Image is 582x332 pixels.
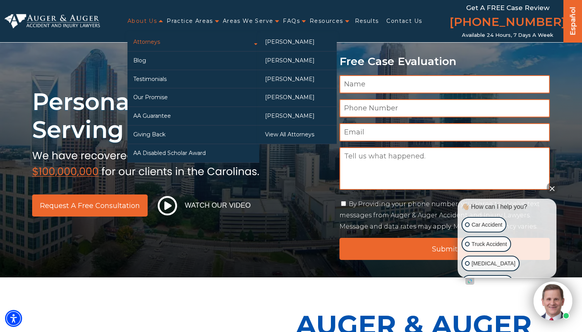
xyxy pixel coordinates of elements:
input: Email [339,123,550,141]
a: Areas We Serve [223,13,274,29]
a: Attorneys [127,33,259,51]
button: Close Intaker Chat Widget [547,183,558,194]
a: [PERSON_NAME] [259,88,337,107]
a: FAQs [283,13,300,29]
div: Accessibility Menu [5,310,22,327]
input: Name [339,75,550,93]
a: Blog [127,52,259,70]
span: Request a Free Consultation [40,202,140,209]
a: [PERSON_NAME] [259,52,337,70]
div: 👋🏼 How can I help you? [460,203,554,211]
span: Get a FREE Case Review [466,4,549,12]
span: Available 24 Hours, 7 Days a Week [462,32,553,38]
p: Free Case Evaluation [339,55,550,67]
a: Resources [310,13,343,29]
input: Submit [339,238,550,260]
a: [PHONE_NUMBER] [449,14,566,32]
a: View All Attorneys [259,126,337,144]
a: Results [355,13,379,29]
a: [PERSON_NAME] [259,107,337,125]
a: Giving Back [127,126,259,144]
h1: Personal Injury Lawyers Serving the Carolinas [32,88,330,144]
a: Practice Areas [167,13,213,29]
a: Open intaker chat [465,278,474,285]
p: [MEDICAL_DATA] [472,259,515,268]
img: sub text [32,148,259,177]
label: By Providing your phone number, you agree to receive text messages from Auger & Auger Accident an... [339,200,540,230]
img: Intaker widget Avatar [534,282,572,320]
a: Request a Free Consultation [32,194,148,217]
a: AA Disabled Scholar Award [127,144,259,162]
p: Truck Accident [472,239,507,249]
a: [PERSON_NAME] [259,70,337,88]
a: Testimonials [127,70,259,88]
a: AA Guarantee [127,107,259,125]
input: Phone Number [339,99,550,117]
a: About Us [127,13,157,29]
p: Car Accident [472,220,502,230]
a: Contact Us [386,13,422,29]
a: [PERSON_NAME] [259,33,337,51]
img: Auger & Auger Accident and Injury Lawyers Logo [5,14,100,29]
a: Our Promise [127,88,259,107]
button: Watch Our Video [155,196,253,216]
